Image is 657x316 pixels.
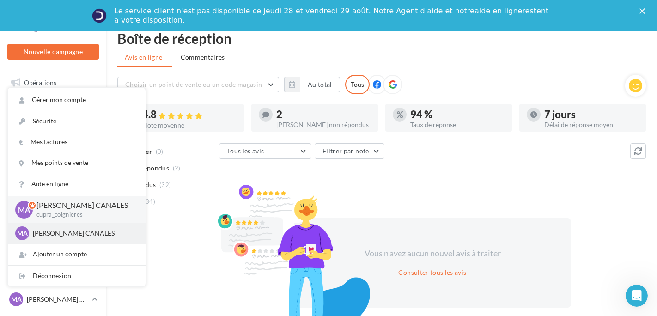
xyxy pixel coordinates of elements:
[8,244,146,265] div: Ajouter un compte
[6,166,101,185] a: Contacts
[11,295,22,304] span: MA
[219,143,311,159] button: Tous les avis
[142,109,237,120] div: 4.8
[6,188,101,208] a: Médiathèque
[345,75,370,94] div: Tous
[6,96,101,116] a: Boîte de réception
[8,174,146,194] a: Aide en ligne
[6,73,101,92] a: Opérations
[159,181,171,188] span: (32)
[284,77,340,92] button: Au total
[639,8,649,14] div: Fermer
[17,229,28,238] span: MA
[8,266,146,286] div: Déconnexion
[173,164,181,172] span: (2)
[18,204,30,215] span: MA
[227,147,264,155] span: Tous les avis
[33,229,134,238] p: [PERSON_NAME] CANALES
[300,77,340,92] button: Au total
[353,248,512,260] div: Vous n'avez aucun nouvel avis à traiter
[8,111,146,132] a: Sécurité
[7,291,99,308] a: MA [PERSON_NAME] CANALES
[117,31,646,45] div: Boîte de réception
[410,109,505,120] div: 94 %
[6,235,101,262] a: PLV et print personnalisable
[544,122,639,128] div: Délai de réponse moyen
[117,77,279,92] button: Choisir un point de vente ou un code magasin
[92,8,107,23] img: Profile image for Service-Client
[181,53,225,62] span: Commentaires
[544,109,639,120] div: 7 jours
[474,6,522,15] a: aide en ligne
[36,211,131,219] p: cupra_coignieres
[626,285,648,307] iframe: Intercom live chat
[6,143,101,162] a: Campagnes
[276,109,371,120] div: 2
[114,6,550,25] div: Le service client n'est pas disponible ce jeudi 28 et vendredi 29 août. Notre Agent d'aide et not...
[8,132,146,152] a: Mes factures
[8,152,146,173] a: Mes points de vente
[24,79,56,86] span: Opérations
[36,200,131,211] p: [PERSON_NAME] CANALES
[6,212,101,231] a: Calendrier
[6,265,101,292] a: Campagnes DataOnDemand
[395,267,470,278] button: Consulter tous les avis
[126,164,169,173] span: Non répondus
[410,122,505,128] div: Taux de réponse
[27,295,88,304] p: [PERSON_NAME] CANALES
[144,198,155,205] span: (34)
[125,80,262,88] span: Choisir un point de vente ou un code magasin
[7,44,99,60] button: Nouvelle campagne
[8,90,146,110] a: Gérer mon compte
[315,143,384,159] button: Filtrer par note
[276,122,371,128] div: [PERSON_NAME] non répondus
[6,120,101,139] a: Visibilité en ligne
[142,122,237,128] div: Note moyenne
